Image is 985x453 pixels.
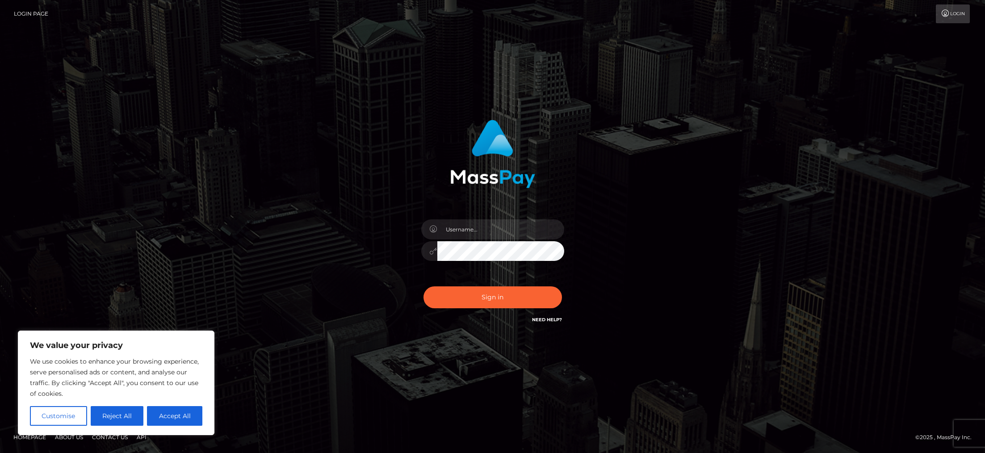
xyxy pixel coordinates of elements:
a: Login Page [14,4,48,23]
img: MassPay Login [450,120,535,188]
button: Sign in [423,286,562,308]
a: Login [936,4,970,23]
button: Customise [30,406,87,426]
a: About Us [51,430,87,444]
a: API [133,430,150,444]
p: We value your privacy [30,340,202,351]
a: Homepage [10,430,50,444]
button: Reject All [91,406,144,426]
div: We value your privacy [18,331,214,435]
p: We use cookies to enhance your browsing experience, serve personalised ads or content, and analys... [30,356,202,399]
a: Contact Us [88,430,131,444]
a: Need Help? [532,317,562,323]
button: Accept All [147,406,202,426]
div: © 2025 , MassPay Inc. [915,432,978,442]
input: Username... [437,219,564,239]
